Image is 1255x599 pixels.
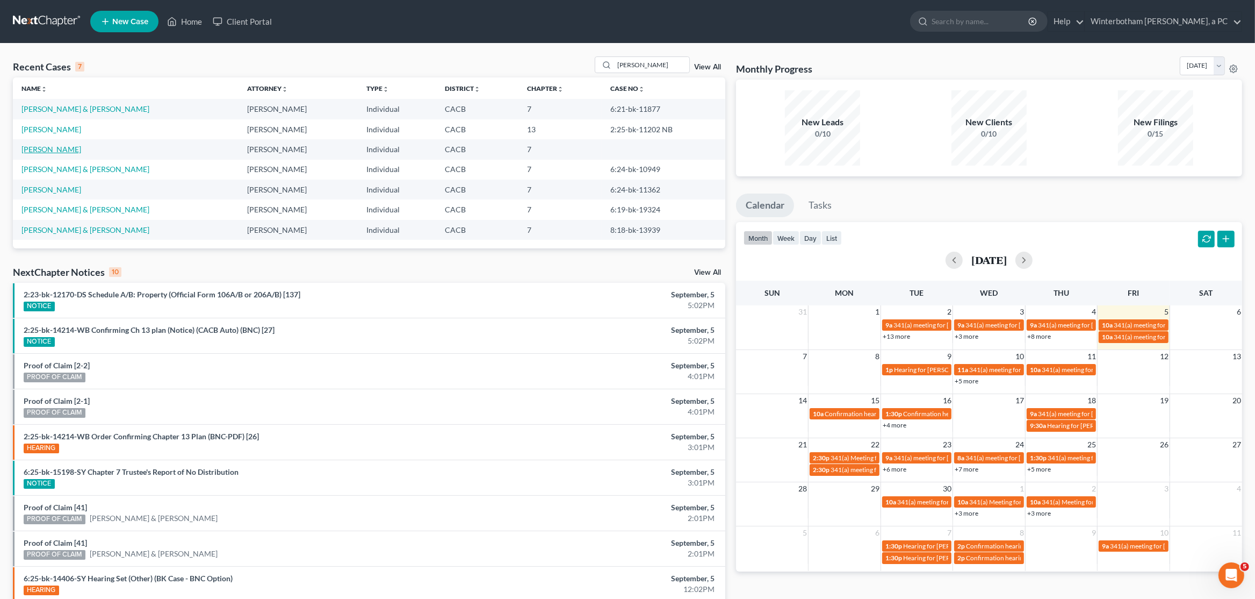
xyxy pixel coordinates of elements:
[874,526,881,539] span: 6
[1163,305,1170,318] span: 5
[1102,542,1109,550] span: 9a
[602,199,725,219] td: 6:19-bk-19324
[518,99,602,119] td: 7
[1240,562,1249,571] span: 5
[614,57,689,73] input: Search by name...
[492,431,715,442] div: September, 5
[1086,350,1097,363] span: 11
[694,63,721,71] a: View All
[24,538,87,547] a: Proof of Claim [41]
[883,465,906,473] a: +6 more
[813,410,824,418] span: 10a
[1091,482,1097,495] span: 2
[436,119,518,139] td: CACB
[773,231,799,245] button: week
[1014,394,1025,407] span: 17
[1086,438,1097,451] span: 25
[969,498,1130,506] span: 341(a) Meeting for [PERSON_NAME] & [PERSON_NAME]
[492,467,715,477] div: September, 5
[436,180,518,199] td: CACB
[1128,288,1139,297] span: Fri
[24,361,90,370] a: Proof of Claim [2-2]
[1048,454,1151,462] span: 341(a) meeting for [PERSON_NAME]
[358,180,436,199] td: Individual
[1048,12,1084,31] a: Help
[527,84,564,92] a: Chapterunfold_more
[885,366,893,374] span: 1p
[492,336,715,346] div: 5:02PM
[24,432,259,441] a: 2:25-bk-14214-WB Order Confirming Chapter 13 Plan (BNC-PDF) [26]
[1231,350,1242,363] span: 13
[1027,332,1051,340] a: +8 more
[903,554,1044,562] span: Hearing for [PERSON_NAME] & [PERSON_NAME]
[1102,321,1113,329] span: 10a
[239,99,358,119] td: [PERSON_NAME]
[1218,562,1244,588] iframe: Intercom live chat
[247,84,288,92] a: Attorneyunfold_more
[1236,482,1242,495] span: 4
[736,194,794,217] a: Calendar
[492,371,715,382] div: 4:01PM
[694,269,721,276] a: View All
[24,337,55,347] div: NOTICE
[825,410,947,418] span: Confirmation hearing for [PERSON_NAME]
[946,350,953,363] span: 9
[1118,129,1193,139] div: 0/15
[492,300,715,311] div: 5:02PM
[885,554,902,562] span: 1:30p
[1114,333,1217,341] span: 341(a) meeting for [PERSON_NAME]
[24,467,239,476] a: 6:25-bk-15198-SY Chapter 7 Trustee's Report of No Distribution
[946,305,953,318] span: 2
[955,377,978,385] a: +5 more
[1030,498,1041,506] span: 10a
[518,119,602,139] td: 13
[1054,288,1069,297] span: Thu
[1014,438,1025,451] span: 24
[518,160,602,180] td: 7
[41,86,47,92] i: unfold_more
[966,554,1088,562] span: Confirmation hearing for [PERSON_NAME]
[21,225,149,234] a: [PERSON_NAME] & [PERSON_NAME]
[799,231,821,245] button: day
[24,550,85,560] div: PROOF OF CLAIM
[883,332,910,340] a: +13 more
[358,139,436,159] td: Individual
[21,125,81,134] a: [PERSON_NAME]
[358,119,436,139] td: Individual
[965,454,1069,462] span: 341(a) meeting for [PERSON_NAME]
[965,321,1069,329] span: 341(a) meeting for [PERSON_NAME]
[492,289,715,300] div: September, 5
[492,502,715,513] div: September, 5
[1038,410,1142,418] span: 341(a) meeting for [PERSON_NAME]
[1030,422,1046,430] span: 9:30a
[903,410,1140,418] span: Confirmation hearing for [PERSON_NAME] and [PERSON_NAME] [PERSON_NAME]
[1236,305,1242,318] span: 6
[1159,526,1170,539] span: 10
[358,99,436,119] td: Individual
[894,366,1041,374] span: Hearing for [PERSON_NAME] and [PERSON_NAME]
[207,12,277,31] a: Client Portal
[932,11,1030,31] input: Search by name...
[492,360,715,371] div: September, 5
[602,119,725,139] td: 2:25-bk-11202 NB
[239,119,358,139] td: [PERSON_NAME]
[24,444,59,453] div: HEARING
[910,288,924,297] span: Tue
[942,482,953,495] span: 30
[813,454,830,462] span: 2:30p
[602,160,725,180] td: 6:24-bk-10949
[957,554,965,562] span: 2p
[831,466,934,474] span: 341(a) meeting for [PERSON_NAME]
[436,199,518,219] td: CACB
[1091,305,1097,318] span: 4
[1231,394,1242,407] span: 20
[492,584,715,595] div: 12:02PM
[1030,410,1037,418] span: 9a
[436,220,518,240] td: CACB
[24,586,59,595] div: HEARING
[835,288,854,297] span: Mon
[162,12,207,31] a: Home
[436,99,518,119] td: CACB
[492,396,715,407] div: September, 5
[736,62,812,75] h3: Monthly Progress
